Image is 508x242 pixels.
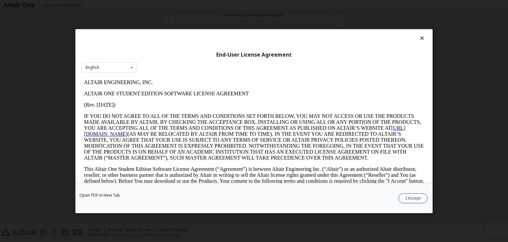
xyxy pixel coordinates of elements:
a: Open PDF in New Tab [79,193,120,197]
a: [URL][DOMAIN_NAME] [3,48,324,60]
p: IF YOU DO NOT AGREE TO ALL OF THE TERMS AND CONDITIONS SET FORTH BELOW, YOU MAY NOT ACCESS OR USE... [3,36,343,84]
p: ALTAIR ONE STUDENT EDITION SOFTWARE LICENSE AGREEMENT [3,14,343,20]
p: (Rev. [DATE]) [3,25,343,31]
div: End-User License Agreement [81,51,427,58]
p: ALTAIR ENGINEERING, INC. [3,3,343,9]
button: I Accept [399,193,428,203]
p: This Altair One Student Edition Software License Agreement (“Agreement”) is between Altair Engine... [3,89,343,113]
div: English [86,66,99,70]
